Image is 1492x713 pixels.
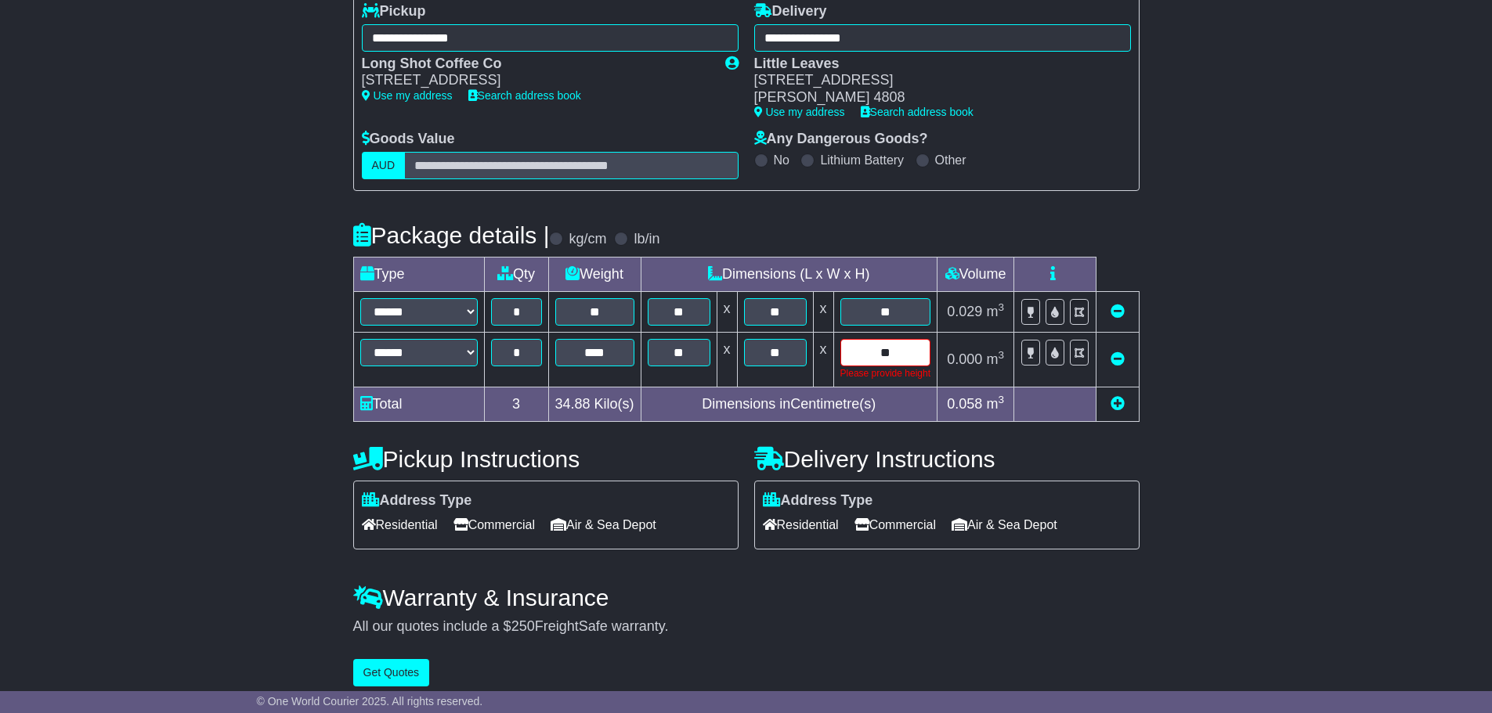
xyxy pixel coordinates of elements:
[569,231,606,248] label: kg/cm
[947,304,982,319] span: 0.029
[820,153,904,167] label: Lithium Battery
[717,332,737,387] td: x
[548,257,641,291] td: Weight
[362,89,453,102] a: Use my address
[952,513,1057,537] span: Air & Sea Depot
[774,153,789,167] label: No
[754,72,1115,89] div: [STREET_ADDRESS]
[257,695,483,708] span: © One World Courier 2025. All rights reserved.
[362,3,426,20] label: Pickup
[861,106,974,118] a: Search address book
[362,513,438,537] span: Residential
[353,585,1140,610] h4: Warranty & Insurance
[453,513,535,537] span: Commercial
[754,106,845,118] a: Use my address
[362,56,710,73] div: Long Shot Coffee Co
[986,351,1004,367] span: m
[362,131,455,148] label: Goods Value
[754,56,1115,73] div: Little Leaves
[1111,304,1125,319] a: Remove this item
[353,659,430,686] button: Get Quotes
[840,366,930,380] div: Please provide height
[353,618,1140,636] div: All our quotes include a $ FreightSafe warranty.
[555,396,591,412] span: 34.88
[986,396,1004,412] span: m
[813,332,833,387] td: x
[362,152,406,179] label: AUD
[813,291,833,332] td: x
[754,131,928,148] label: Any Dangerous Goods?
[551,513,656,537] span: Air & Sea Depot
[854,513,936,537] span: Commercial
[641,387,937,421] td: Dimensions in Centimetre(s)
[484,257,548,291] td: Qty
[986,304,1004,319] span: m
[484,387,548,421] td: 3
[634,231,659,248] label: lb/in
[353,446,739,472] h4: Pickup Instructions
[1111,351,1125,367] a: Remove this item
[548,387,641,421] td: Kilo(s)
[998,349,1004,361] sup: 3
[468,89,581,102] a: Search address book
[641,257,937,291] td: Dimensions (L x W x H)
[353,387,484,421] td: Total
[754,3,827,20] label: Delivery
[362,492,472,510] label: Address Type
[511,618,535,634] span: 250
[763,492,873,510] label: Address Type
[1111,396,1125,412] a: Add new item
[947,396,982,412] span: 0.058
[935,153,966,167] label: Other
[353,222,550,248] h4: Package details |
[754,446,1140,472] h4: Delivery Instructions
[937,257,1014,291] td: Volume
[717,291,737,332] td: x
[763,513,839,537] span: Residential
[947,351,982,367] span: 0.000
[998,394,1004,405] sup: 3
[362,72,710,89] div: [STREET_ADDRESS]
[353,257,484,291] td: Type
[754,89,1115,106] div: [PERSON_NAME] 4808
[998,301,1004,313] sup: 3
